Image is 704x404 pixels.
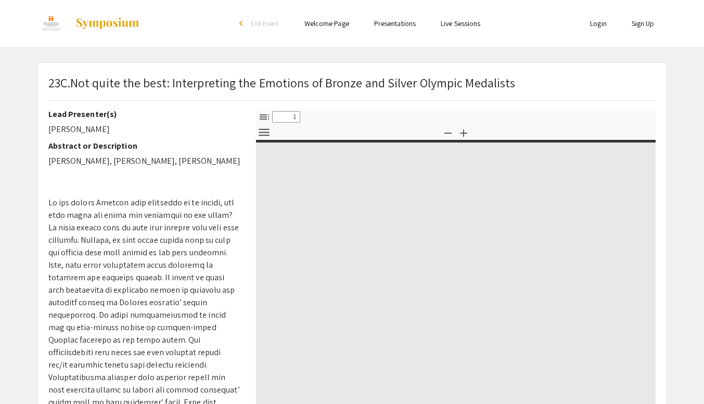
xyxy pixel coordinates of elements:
[75,17,140,30] img: Symposium by ForagerOne
[632,19,655,28] a: Sign Up
[455,125,472,140] button: Zoom In
[272,111,300,123] input: Page
[441,19,480,28] a: Live Sessions
[48,109,240,119] h2: Lead Presenter(s)
[48,141,240,151] h2: Abstract or Description
[255,125,273,140] button: Tools
[70,74,515,91] span: Not quite the best: Interpreting the Emotions of Bronze and Silver Olympic Medalists
[8,357,44,396] iframe: Chat
[239,20,246,27] div: arrow_back_ios
[37,10,140,36] a: EUReCA 2024
[37,10,65,36] img: EUReCA 2024
[374,19,416,28] a: Presentations
[255,109,273,124] button: Toggle Sidebar
[304,19,349,28] a: Welcome Page
[251,19,279,28] span: Exit Event
[590,19,607,28] a: Login
[48,123,240,136] p: [PERSON_NAME]
[48,74,70,91] span: 23C.
[439,125,457,140] button: Zoom Out
[48,155,240,167] p: [PERSON_NAME], [PERSON_NAME], [PERSON_NAME]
